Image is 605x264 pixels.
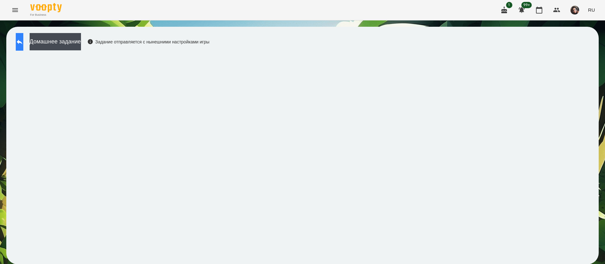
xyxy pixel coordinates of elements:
button: Домашнее задание [30,33,81,50]
span: RU [588,7,595,13]
span: For Business [30,13,62,17]
span: 99+ [521,2,532,8]
span: 1 [506,2,512,8]
img: 415cf204168fa55e927162f296ff3726.jpg [570,6,579,14]
button: RU [585,4,597,16]
img: Voopty Logo [30,3,62,12]
div: Задание отправляется с нынешними настройками игры [87,39,210,45]
button: Menu [8,3,23,18]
